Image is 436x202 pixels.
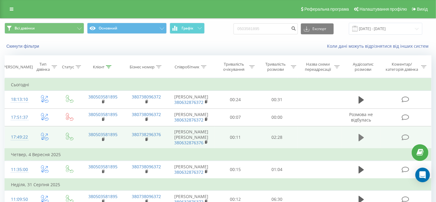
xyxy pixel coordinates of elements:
[87,23,167,34] button: Основний
[5,149,431,161] td: Четвер, 4 Вересня 2025
[174,117,203,123] a: 380632876372
[256,126,298,149] td: 02:28
[88,132,118,137] a: 380503581895
[11,131,25,143] div: 17:49:22
[93,64,104,70] div: Клієнт
[88,94,118,100] a: 380503581895
[182,26,193,30] span: Графік
[327,43,431,49] a: Коли дані можуть відрізнятися вiд інших систем
[62,64,74,70] div: Статус
[36,62,50,72] div: Тип дзвінка
[5,43,42,49] button: Скинути фільтри
[215,126,256,149] td: 00:11
[88,193,118,199] a: 380503581895
[215,108,256,126] td: 00:07
[256,108,298,126] td: 00:00
[170,23,205,34] button: Графік
[174,169,203,175] a: 380632876372
[301,23,334,34] button: Експорт
[347,62,380,72] div: Аудіозапис розмови
[215,161,256,179] td: 00:15
[215,91,256,108] td: 00:24
[256,91,298,108] td: 00:31
[11,94,25,105] div: 18:13:10
[15,26,35,31] span: Всі дзвінки
[262,62,289,72] div: Тривалість розмови
[11,111,25,123] div: 17:51:37
[349,111,373,123] span: Розмова не відбулась
[130,64,155,70] div: Бізнес номер
[168,126,215,149] td: [PERSON_NAME] [PERSON_NAME]
[11,164,25,176] div: 11:35:00
[88,111,118,117] a: 380503581895
[220,62,248,72] div: Тривалість очікування
[168,161,215,179] td: [PERSON_NAME]
[132,111,161,117] a: 380738096372
[175,64,199,70] div: Співробітник
[415,168,430,182] div: Open Intercom Messenger
[168,108,215,126] td: [PERSON_NAME]
[5,79,431,91] td: Сьогодні
[384,62,420,72] div: Коментар/категорія дзвінка
[305,7,349,12] span: Реферальна програма
[88,164,118,169] a: 380503581895
[174,140,203,146] a: 380632876376
[417,7,428,12] span: Вихід
[256,161,298,179] td: 01:04
[132,164,161,169] a: 380738096372
[168,91,215,108] td: [PERSON_NAME]
[132,193,161,199] a: 380738096372
[5,179,431,191] td: Неділя, 31 Серпня 2025
[359,7,407,12] span: Налаштування профілю
[132,132,161,137] a: 380738296376
[2,64,33,70] div: [PERSON_NAME]
[303,62,333,72] div: Назва схеми переадресації
[132,94,161,100] a: 380738096372
[233,23,298,34] input: Пошук за номером
[174,99,203,105] a: 380632876372
[5,23,84,34] button: Всі дзвінки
